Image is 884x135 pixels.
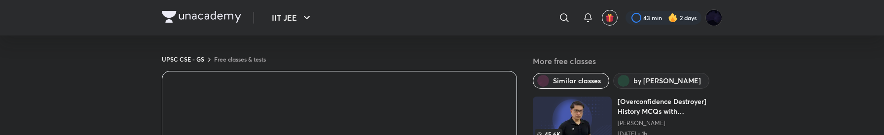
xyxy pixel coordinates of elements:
[162,11,241,23] img: Company Logo
[533,73,609,89] button: Similar classes
[705,9,722,26] img: Megha Gor
[533,55,722,67] h5: More free classes
[162,11,241,25] a: Company Logo
[214,55,266,63] a: Free classes & tests
[618,119,722,127] a: [PERSON_NAME]
[633,76,701,86] span: by Arti Chhawari
[668,13,678,23] img: streak
[605,13,614,22] img: avatar
[553,76,601,86] span: Similar classes
[613,73,709,89] button: by Arti Chhawari
[618,97,722,116] h6: [Overconfidence Destroyer] History MCQs with [PERSON_NAME] & [PERSON_NAME]
[162,55,204,63] a: UPSC CSE - GS
[602,10,618,26] button: avatar
[266,8,319,28] button: IIT JEE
